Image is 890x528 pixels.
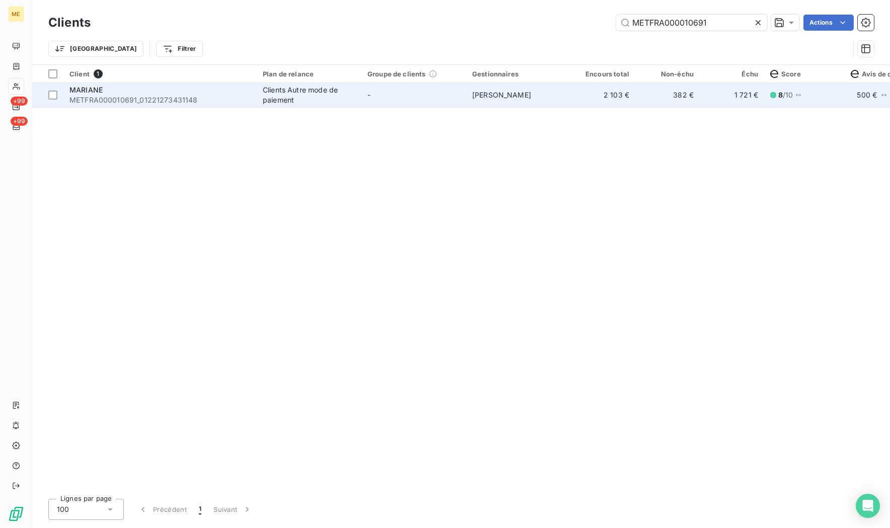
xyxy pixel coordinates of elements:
[635,83,700,107] td: 382 €
[207,499,258,520] button: Suivant
[57,504,69,514] span: 100
[94,69,103,78] span: 1
[616,15,767,31] input: Rechercher
[69,70,90,78] span: Client
[156,41,202,57] button: Filtrer
[472,91,531,99] span: [PERSON_NAME]
[577,70,629,78] div: Encours total
[8,506,24,522] img: Logo LeanPay
[472,70,565,78] div: Gestionnaires
[193,499,207,520] button: 1
[700,83,764,107] td: 1 721 €
[132,499,193,520] button: Précédent
[803,15,854,31] button: Actions
[48,14,91,32] h3: Clients
[8,119,24,135] a: +99
[8,6,24,22] div: ME
[263,70,355,78] div: Plan de relance
[69,95,251,105] span: METFRA000010691_01221273431148
[48,41,143,57] button: [GEOGRAPHIC_DATA]
[857,90,877,100] span: 500 €
[199,504,201,514] span: 1
[770,70,801,78] span: Score
[11,117,28,126] span: +99
[571,83,635,107] td: 2 103 €
[8,99,24,115] a: +99
[641,70,694,78] div: Non-échu
[778,91,783,99] span: 8
[706,70,758,78] div: Échu
[263,85,355,105] div: Clients Autre mode de paiement
[69,85,103,94] span: MARIANE
[11,97,28,106] span: +99
[367,70,426,78] span: Groupe de clients
[856,494,880,518] div: Open Intercom Messenger
[778,90,793,100] span: / 10
[367,91,370,99] span: -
